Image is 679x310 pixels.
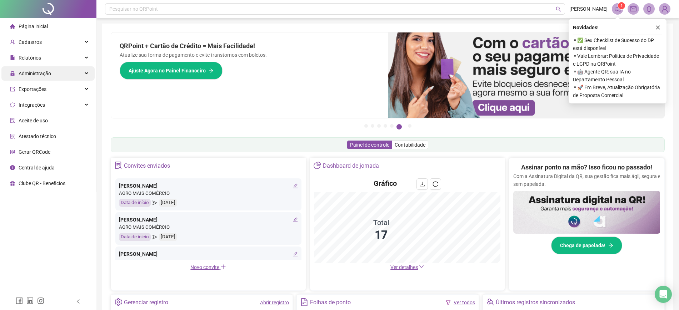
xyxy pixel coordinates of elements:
[374,178,397,188] h4: Gráfico
[19,149,50,155] span: Gerar QRCode
[10,134,15,139] span: solution
[293,183,298,188] span: edit
[220,264,226,270] span: plus
[454,300,475,305] a: Ver todos
[608,243,613,248] span: arrow-right
[350,142,389,148] span: Painel de controle
[10,102,15,107] span: sync
[659,4,670,14] img: 69465
[408,124,411,128] button: 7
[10,165,15,170] span: info-circle
[10,149,15,154] span: qrcode
[573,68,662,83] span: ⚬ 🤖 Agente QR: sua IA no Departamento Pessoal
[10,40,15,45] span: user-add
[573,83,662,99] span: ⚬ 🚀 Em Breve, Atualização Obrigatória de Proposta Comercial
[120,62,223,80] button: Ajuste Agora no Painel Financeiro
[159,233,177,241] div: [DATE]
[190,264,226,270] span: Novo convite
[129,67,206,75] span: Ajuste Agora no Painel Financeiro
[310,296,351,309] div: Folhas de ponto
[19,133,56,139] span: Atestado técnico
[364,124,368,128] button: 1
[19,55,41,61] span: Relatórios
[433,181,438,187] span: reload
[19,24,48,29] span: Página inicial
[26,297,34,304] span: linkedin
[153,199,157,207] span: send
[10,71,15,76] span: lock
[124,296,168,309] div: Gerenciar registro
[446,300,451,305] span: filter
[119,250,298,258] div: [PERSON_NAME]
[19,118,48,123] span: Aceite de uso
[390,264,424,270] a: Ver detalhes down
[10,24,15,29] span: home
[377,124,381,128] button: 3
[10,55,15,60] span: file
[395,142,425,148] span: Contabilidade
[19,71,51,76] span: Administração
[260,300,289,305] a: Abrir registro
[419,181,425,187] span: download
[419,264,424,269] span: down
[390,264,418,270] span: Ver detalhes
[496,296,575,309] div: Últimos registros sincronizados
[551,237,622,254] button: Chega de papelada!
[646,6,652,12] span: bell
[573,36,662,52] span: ⚬ ✅ Seu Checklist de Sucesso do DP está disponível
[10,118,15,123] span: audit
[119,199,151,207] div: Data de início
[556,6,561,12] span: search
[384,124,387,128] button: 4
[630,6,636,12] span: mail
[115,162,122,169] span: solution
[293,251,298,256] span: edit
[300,298,308,306] span: file-text
[486,298,494,306] span: team
[521,162,652,172] h2: Assinar ponto na mão? Isso ficou no passado!
[37,297,44,304] span: instagram
[119,224,298,231] div: AGRO MAIS COMÉRCIO
[19,165,55,171] span: Central de ajuda
[120,51,379,59] p: Atualize sua forma de pagamento e evite transtornos com boletos.
[120,41,379,51] h2: QRPoint + Cartão de Crédito = Mais Facilidade!
[119,182,298,190] div: [PERSON_NAME]
[115,298,122,306] span: setting
[314,162,321,169] span: pie-chart
[293,217,298,222] span: edit
[209,68,214,73] span: arrow-right
[124,160,170,172] div: Convites enviados
[388,32,665,118] img: banner%2F75947b42-3b94-469c-a360-407c2d3115d7.png
[10,181,15,186] span: gift
[76,299,81,304] span: left
[513,191,660,234] img: banner%2F02c71560-61a6-44d4-94b9-c8ab97240462.png
[390,124,394,128] button: 5
[19,181,65,186] span: Clube QR - Beneficios
[614,6,621,12] span: notification
[153,233,157,241] span: send
[560,242,605,249] span: Chega de papelada!
[119,233,151,241] div: Data de início
[655,25,660,30] span: close
[323,160,379,172] div: Dashboard de jornada
[119,216,298,224] div: [PERSON_NAME]
[371,124,374,128] button: 2
[573,52,662,68] span: ⚬ Vale Lembrar: Política de Privacidade e LGPD na QRPoint
[19,102,45,108] span: Integrações
[573,24,599,31] span: Novidades !
[10,87,15,92] span: export
[569,5,608,13] span: [PERSON_NAME]
[119,190,298,197] div: AGRO MAIS COMÉRCIO
[396,124,402,129] button: 6
[19,39,42,45] span: Cadastros
[620,3,623,8] span: 1
[159,199,177,207] div: [DATE]
[119,258,298,265] div: AGROMAIS APOIO
[513,172,660,188] p: Com a Assinatura Digital da QR, sua gestão fica mais ágil, segura e sem papelada.
[16,297,23,304] span: facebook
[655,286,672,303] div: Open Intercom Messenger
[19,86,46,92] span: Exportações
[618,2,625,9] sup: 1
